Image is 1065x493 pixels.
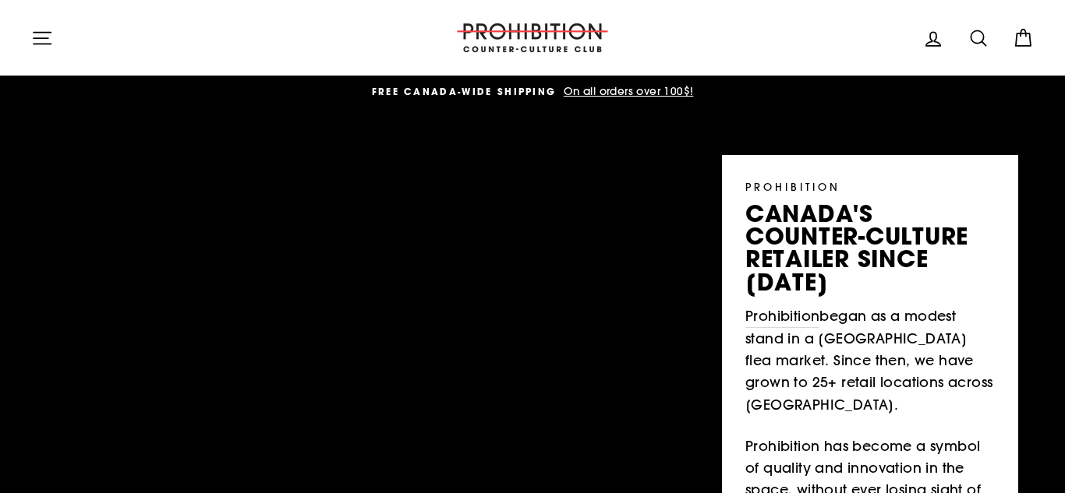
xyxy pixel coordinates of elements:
img: PROHIBITION COUNTER-CULTURE CLUB [455,23,610,52]
p: PROHIBITION [745,178,995,195]
span: FREE CANADA-WIDE SHIPPING [372,85,557,98]
a: FREE CANADA-WIDE SHIPPING On all orders over 100$! [35,83,1030,100]
p: began as a modest stand in a [GEOGRAPHIC_DATA] flea market. Since then, we have grown to 25+ reta... [745,305,995,416]
span: On all orders over 100$! [560,84,694,98]
p: canada's counter-culture retailer since [DATE] [745,202,995,294]
a: Prohibition [745,305,819,328]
